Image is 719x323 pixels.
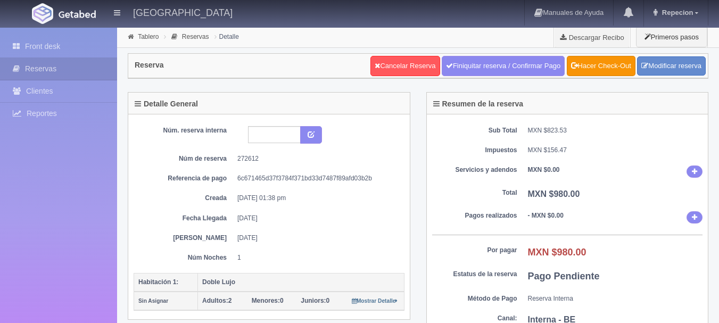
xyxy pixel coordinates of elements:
[432,314,517,323] dt: Canal:
[528,166,560,173] b: MXN $0.00
[528,271,600,281] b: Pago Pendiente
[432,211,517,220] dt: Pagos realizados
[528,189,580,198] b: MXN $980.00
[135,61,164,69] h4: Reserva
[142,253,227,262] dt: Núm Noches
[142,154,227,163] dt: Núm de reserva
[212,31,242,42] li: Detalle
[135,100,198,108] h4: Detalle General
[142,126,227,135] dt: Núm. reserva interna
[237,154,396,163] dd: 272612
[432,270,517,279] dt: Estatus de la reserva
[659,9,693,16] span: Repecion
[432,294,517,303] dt: Método de Pago
[59,10,96,18] img: Getabed
[528,146,703,155] dd: MXN $156.47
[252,297,280,304] strong: Menores:
[432,188,517,197] dt: Total
[432,165,517,175] dt: Servicios y adendos
[554,27,630,48] a: Descargar Recibo
[142,234,227,243] dt: [PERSON_NAME]
[237,174,396,183] dd: 6c671465d37f3784f371bd33d7487f89afd03b2b
[442,56,565,76] a: Finiquitar reserva / Confirmar Pago
[138,298,168,304] small: Sin Asignar
[433,100,524,108] h4: Resumen de la reserva
[133,5,233,19] h4: [GEOGRAPHIC_DATA]
[432,126,517,135] dt: Sub Total
[202,297,232,304] span: 2
[567,56,635,76] a: Hacer Check-Out
[237,194,396,203] dd: [DATE] 01:38 pm
[301,297,326,304] strong: Juniors:
[237,253,396,262] dd: 1
[32,3,53,24] img: Getabed
[352,298,398,304] small: Mostrar Detalle
[202,297,228,304] strong: Adultos:
[528,294,703,303] dd: Reserva Interna
[142,174,227,183] dt: Referencia de pago
[237,214,396,223] dd: [DATE]
[237,234,396,243] dd: [DATE]
[252,297,284,304] span: 0
[301,297,329,304] span: 0
[142,214,227,223] dt: Fecha Llegada
[528,212,564,219] b: - MXN $0.00
[637,56,706,76] a: Modificar reserva
[528,126,703,135] dd: MXN $823.53
[142,194,227,203] dt: Creada
[636,27,707,47] button: Primeros pasos
[370,56,440,76] a: Cancelar Reserva
[432,246,517,255] dt: Por pagar
[432,146,517,155] dt: Impuestos
[138,33,159,40] a: Tablero
[198,273,404,292] th: Doble Lujo
[528,247,586,258] b: MXN $980.00
[138,278,178,286] b: Habitación 1:
[182,33,209,40] a: Reservas
[352,297,398,304] a: Mostrar Detalle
